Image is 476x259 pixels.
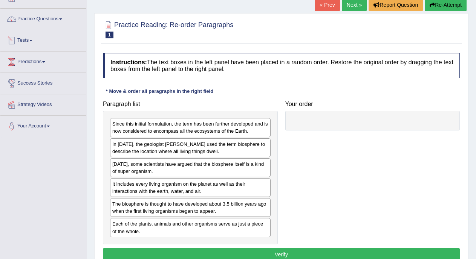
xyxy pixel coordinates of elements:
h2: Practice Reading: Re-order Paragraphs [103,20,233,38]
a: Success Stories [0,73,86,92]
h4: Your order [285,101,460,108]
a: Tests [0,30,86,49]
a: Practice Questions [0,9,86,27]
div: Since this initial formulation, the term has been further developed and is now considered to enco... [110,118,271,137]
h4: The text boxes in the left panel have been placed in a random order. Restore the original order b... [103,53,460,78]
b: Instructions: [110,59,147,65]
a: Strategy Videos [0,94,86,113]
span: 1 [106,32,113,38]
div: Each of the plants, animals and other organisms serve as just a piece of the whole. [110,218,271,237]
div: It includes every living organism on the planet as well as their interactions with the earth, wat... [110,178,271,197]
div: [DATE], some scientists have argued that the biosphere itself is a kind of super organism. [110,158,271,177]
a: Your Account [0,116,86,135]
div: The biosphere is thought to have developed about 3.5 billion years ago when the first living orga... [110,198,271,217]
div: In [DATE], the geologist [PERSON_NAME] used the term biosphere to describe the location where all... [110,138,271,157]
div: * Move & order all paragraphs in the right field [103,88,216,95]
a: Predictions [0,51,86,70]
h4: Paragraph list [103,101,278,108]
